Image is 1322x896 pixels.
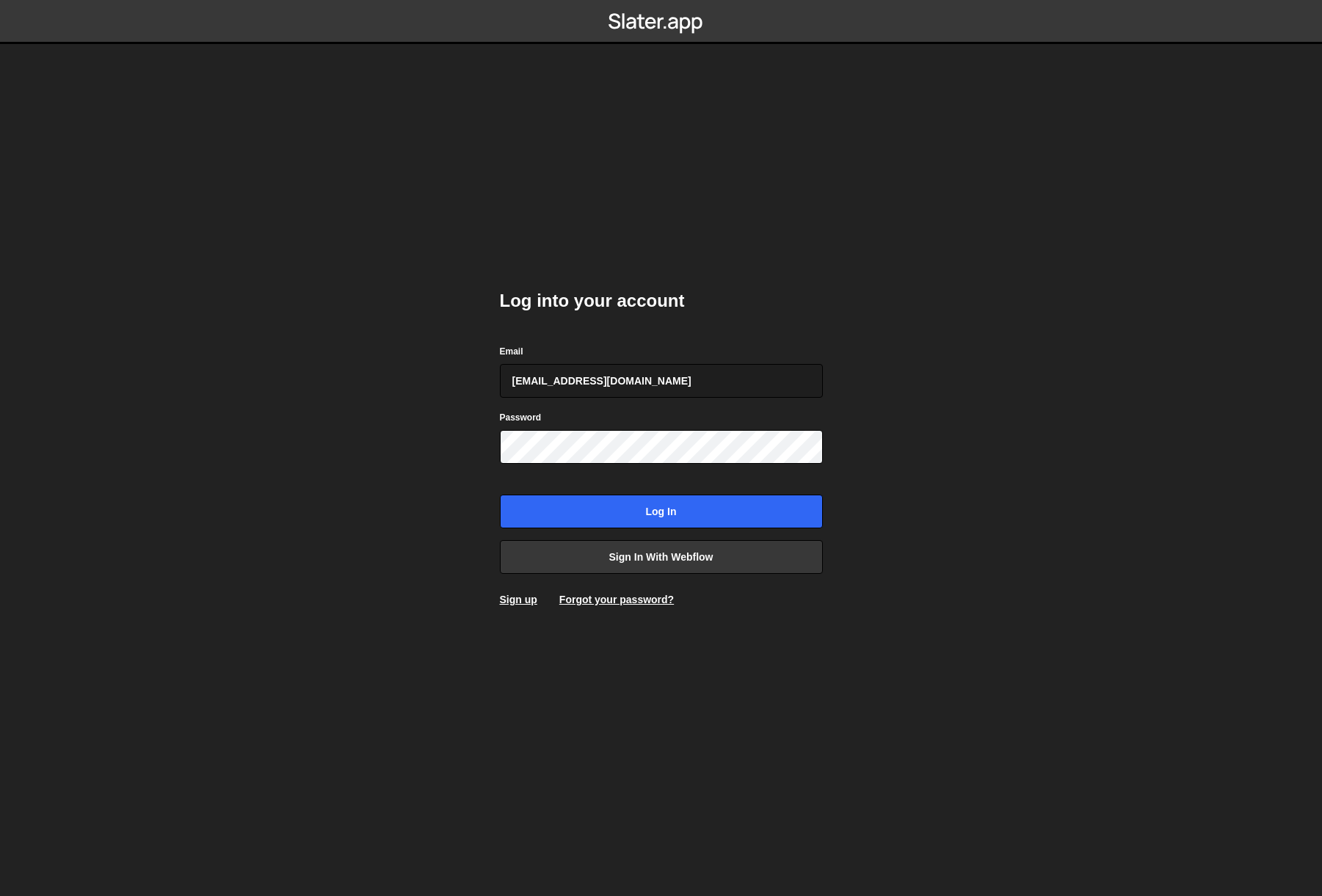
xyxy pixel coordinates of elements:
a: Forgot your password? [559,594,674,605]
label: Password [500,410,542,425]
a: Sign up [500,594,537,605]
h2: Log into your account [500,289,823,313]
label: Email [500,344,523,359]
a: Sign in with Webflow [500,540,823,574]
input: Log in [500,495,823,528]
